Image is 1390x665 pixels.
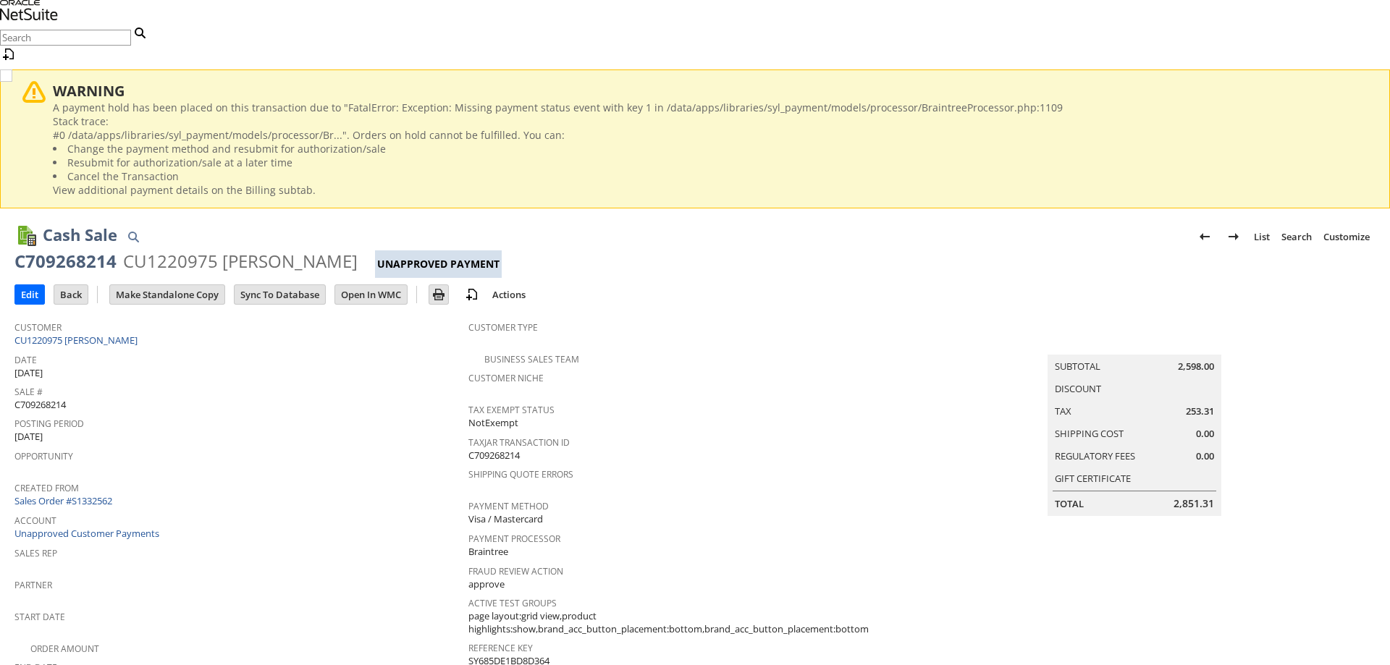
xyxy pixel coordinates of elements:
a: Tax Exempt Status [468,404,555,416]
a: Order Amount [30,643,99,655]
a: Sales Order #S1332562 [14,494,116,507]
div: C709268214 [14,250,117,273]
span: [DATE] [14,366,43,380]
a: TaxJar Transaction ID [468,436,570,449]
a: Sale # [14,386,43,398]
a: Opportunity [14,450,73,462]
a: Start Date [14,611,65,623]
li: Resubmit for authorization/sale at a later time [53,156,1368,169]
a: Partner [14,579,52,591]
a: Posting Period [14,418,84,430]
a: Search [1276,225,1318,248]
caption: Summary [1048,331,1221,355]
a: Tax [1055,404,1071,418]
span: C709268214 [14,398,66,412]
span: 0.00 [1196,449,1214,463]
h1: Cash Sale [43,223,117,247]
a: List [1248,225,1276,248]
a: Reference Key [468,642,533,654]
a: Active Test Groups [468,597,557,609]
a: Created From [14,482,79,494]
a: Customer Niche [468,372,544,384]
a: Payment Processor [468,533,560,545]
span: page layout:grid view,product highlights:show,brand_acc_button_placement:bottom,brand_acc_button_... [468,609,915,636]
svg: Search [131,24,148,41]
div: A payment hold has been placed on this transaction due to "FatalError: Exception: Missing payment... [53,101,1368,197]
a: Unapproved Customer Payments [14,527,159,540]
input: Open In WMC [335,285,407,304]
a: Actions [486,288,531,301]
img: Previous [1196,228,1213,245]
a: Gift Certificate [1055,472,1131,485]
span: 2,598.00 [1178,360,1214,373]
a: Subtotal [1055,360,1100,373]
a: Business Sales Team [484,353,579,365]
a: Shipping Quote Errors [468,468,573,480]
a: Total [1055,497,1084,510]
img: add-record.svg [463,286,481,303]
input: Sync To Database [235,285,325,304]
a: Sales Rep [14,547,57,559]
img: Next [1225,228,1242,245]
span: Visa / Mastercard [468,512,543,526]
span: [DATE] [14,430,43,444]
span: 0.00 [1196,427,1214,441]
a: Customize [1318,225,1376,248]
input: Make Standalone Copy [110,285,224,304]
span: approve [468,577,505,591]
div: Unapproved Payment [375,250,502,278]
a: Fraud Review Action [468,565,563,577]
li: Cancel the Transaction View additional payment details on the Billing subtab. [53,169,1368,197]
img: Quick Find [125,228,142,245]
li: Change the payment method and resubmit for authorization/sale [53,142,1368,156]
a: Customer Type [468,321,538,334]
span: 253.31 [1186,404,1214,418]
a: Discount [1055,382,1101,395]
a: Shipping Cost [1055,427,1124,440]
span: NotExempt [468,416,518,430]
input: Edit [15,285,44,304]
input: Back [54,285,88,304]
a: Regulatory Fees [1055,449,1135,462]
a: Customer [14,321,62,334]
span: Braintree [468,545,508,559]
span: C709268214 [468,449,520,462]
a: Payment Method [468,500,549,512]
input: Print [429,285,448,304]
div: CU1220975 [PERSON_NAME] [123,250,358,273]
div: WARNING [53,81,1368,101]
span: 2,851.31 [1174,496,1214,511]
a: Account [14,514,56,527]
a: Date [14,354,37,366]
a: CU1220975 [PERSON_NAME] [14,334,141,347]
img: Print [430,286,447,303]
